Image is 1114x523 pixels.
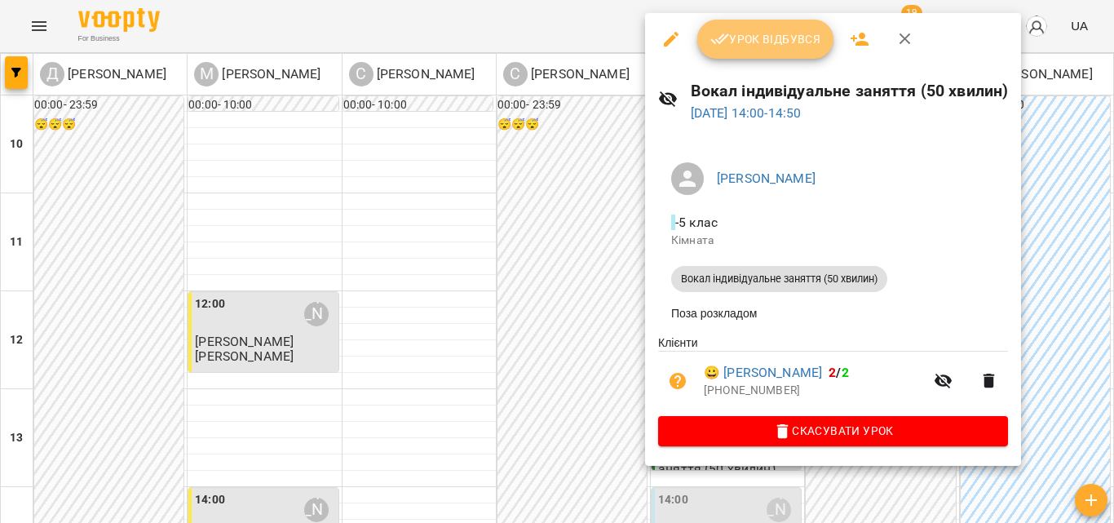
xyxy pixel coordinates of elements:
[658,335,1008,416] ul: Клієнти
[704,383,924,399] p: [PHONE_NUMBER]
[717,171,816,186] a: [PERSON_NAME]
[671,233,995,249] p: Кімната
[829,365,836,380] span: 2
[658,416,1008,445] button: Скасувати Урок
[691,78,1009,104] h6: Вокал індивідуальне заняття (50 хвилин)
[697,20,834,59] button: Урок відбувся
[842,365,849,380] span: 2
[671,421,995,441] span: Скасувати Урок
[710,29,821,49] span: Урок відбувся
[704,363,822,383] a: 😀 [PERSON_NAME]
[671,272,887,286] span: Вокал індивідуальне заняття (50 хвилин)
[658,361,697,401] button: Візит ще не сплачено. Додати оплату?
[671,215,721,230] span: - 5 клас
[691,105,802,121] a: [DATE] 14:00-14:50
[658,299,1008,328] li: Поза розкладом
[829,365,848,380] b: /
